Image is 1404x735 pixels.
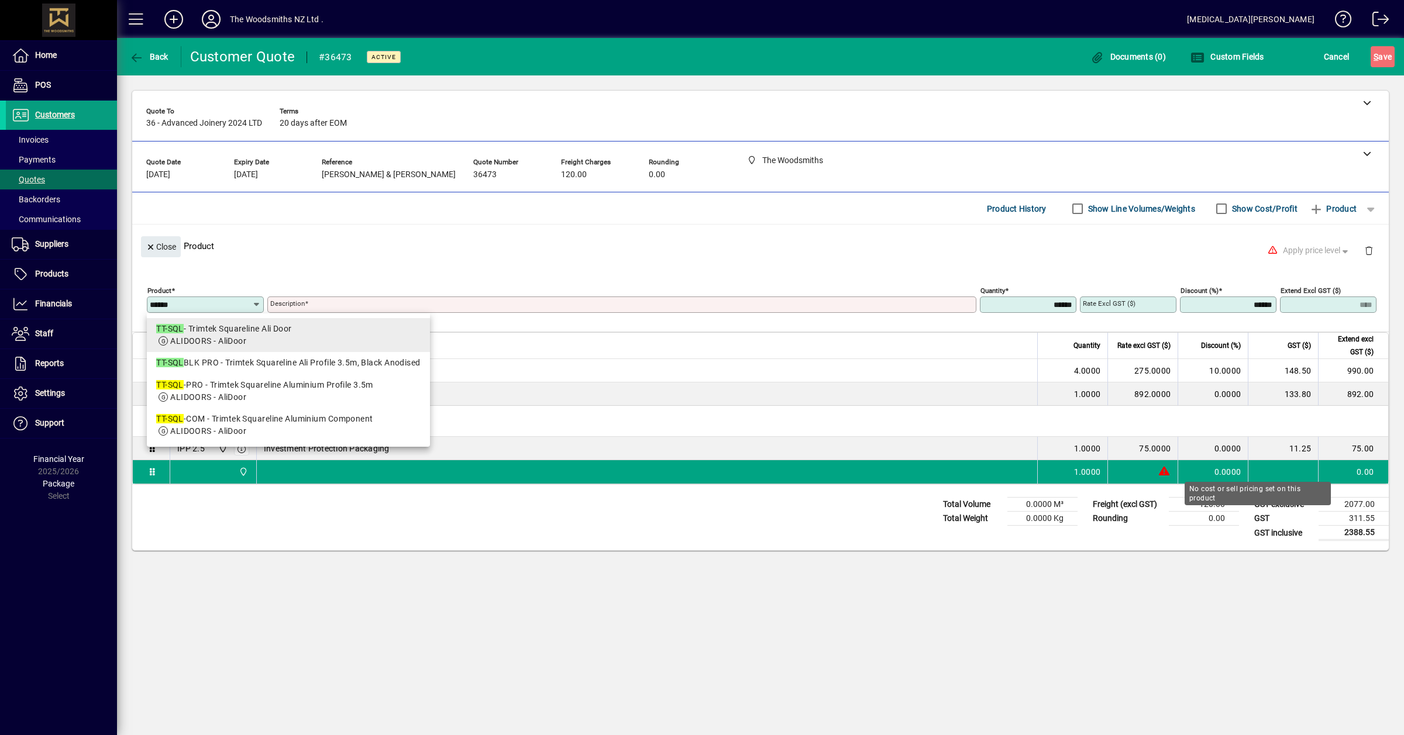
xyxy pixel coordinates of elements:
td: 11.25 [1248,437,1318,460]
span: Financial Year [33,454,84,464]
a: Invoices [6,130,117,150]
div: [MEDICAL_DATA][PERSON_NAME] [1187,10,1314,29]
span: Invoices [12,135,49,144]
span: [DATE] [234,170,258,180]
button: Documents (0) [1087,46,1169,67]
span: Communications [12,215,81,224]
span: Documents (0) [1090,52,1166,61]
button: Back [126,46,171,67]
div: Assembled with 4mm toughend clear glass [170,406,1388,436]
div: - Trimtek Squareline Ali Door [156,323,420,335]
span: Close [146,237,176,257]
span: Rate excl GST ($) [1117,339,1171,352]
td: 75.00 [1318,437,1388,460]
span: Quantity [1073,339,1100,352]
span: Payments [12,155,56,164]
button: Product History [982,198,1051,219]
span: 1.0000 [1074,466,1101,478]
span: Investment Protection Packaging [264,443,390,454]
mat-label: Extend excl GST ($) [1281,287,1341,295]
a: Quotes [6,170,117,189]
div: 75.0000 [1115,443,1171,454]
span: 120.00 [561,170,587,180]
a: Settings [6,379,117,408]
td: Total Volume [937,498,1007,512]
span: Reports [35,358,64,368]
a: Financials [6,289,117,319]
mat-label: Description [270,299,305,308]
span: 1.0000 [1074,443,1101,454]
em: TT-SQL [156,358,184,367]
app-page-header-button: Close [138,241,184,251]
a: Suppliers [6,230,117,259]
span: The Woodsmiths [215,442,229,455]
button: Close [141,236,181,257]
div: Customer Quote [190,47,295,66]
a: POS [6,71,117,100]
span: ALIDOORS - AliDoor [170,336,246,346]
td: 0.00 [1318,460,1388,484]
td: 0.0000 M³ [1007,498,1078,512]
mat-label: Quantity [980,287,1005,295]
a: Support [6,409,117,438]
mat-label: Rate excl GST ($) [1083,299,1135,308]
td: 133.80 [1248,382,1318,406]
td: 0.00 [1169,512,1239,526]
mat-option: TT-SQL BLK PRO - Trimtek Squareline Ali Profile 3.5m, Black Anodised [147,352,429,374]
span: Extend excl GST ($) [1326,333,1374,358]
td: GST [1248,512,1319,526]
label: Show Line Volumes/Weights [1086,203,1195,215]
mat-option: TT-SQL - Trimtek Squareline Ali Door [147,318,429,352]
div: 892.0000 [1115,388,1171,400]
mat-option: TT-SQL-COM - Trimtek Squareline Aluminium Component [147,408,429,442]
span: Backorders [12,195,60,204]
button: Profile [192,9,230,30]
div: -COM - Trimtek Squareline Aluminium Component [156,413,420,425]
div: -PRO - Trimtek Squareline Aluminium Profile 3.5m [156,379,420,391]
span: Package [43,479,74,488]
span: Customers [35,110,75,119]
span: Apply price level [1283,244,1351,257]
td: 0.0000 [1178,382,1248,406]
span: Cancel [1324,47,1350,66]
span: Product History [987,199,1047,218]
a: Backorders [6,189,117,209]
td: Total Weight [937,512,1007,526]
span: 36 - Advanced Joinery 2024 LTD [146,119,262,128]
span: ave [1374,47,1392,66]
em: TT-SQL [156,414,184,423]
button: Add [155,9,192,30]
span: POS [35,80,51,89]
span: Home [35,50,57,60]
span: Suppliers [35,239,68,249]
a: Home [6,41,117,70]
span: S [1374,52,1378,61]
td: 892.00 [1318,382,1388,406]
td: 0.0000 [1178,460,1248,484]
td: 311.55 [1319,512,1389,526]
em: TT-SQL [156,380,184,389]
span: [PERSON_NAME] & [PERSON_NAME] [322,170,456,180]
app-page-header-button: Delete [1355,245,1383,256]
a: Logout [1364,2,1389,40]
span: Back [129,52,168,61]
span: Financials [35,299,72,308]
mat-error: Required [270,313,967,325]
mat-label: Discount (%) [1181,287,1219,295]
td: 990.00 [1318,359,1388,382]
td: 148.50 [1248,359,1318,382]
span: Quotes [12,175,45,184]
span: Settings [35,388,65,398]
td: 120.00 [1169,498,1239,512]
label: Show Cost/Profit [1230,203,1298,215]
td: 0.0000 Kg [1007,512,1078,526]
span: The Woodsmiths [236,465,249,478]
em: TT-SQL [156,324,184,333]
span: ALIDOORS - AliDoor [170,426,246,436]
span: Discount (%) [1201,339,1241,352]
span: Active [371,53,396,61]
span: Custom Fields [1190,52,1264,61]
button: Save [1371,46,1395,67]
div: No cost or sell pricing set on this product [1185,482,1331,505]
mat-label: Product [147,287,171,295]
